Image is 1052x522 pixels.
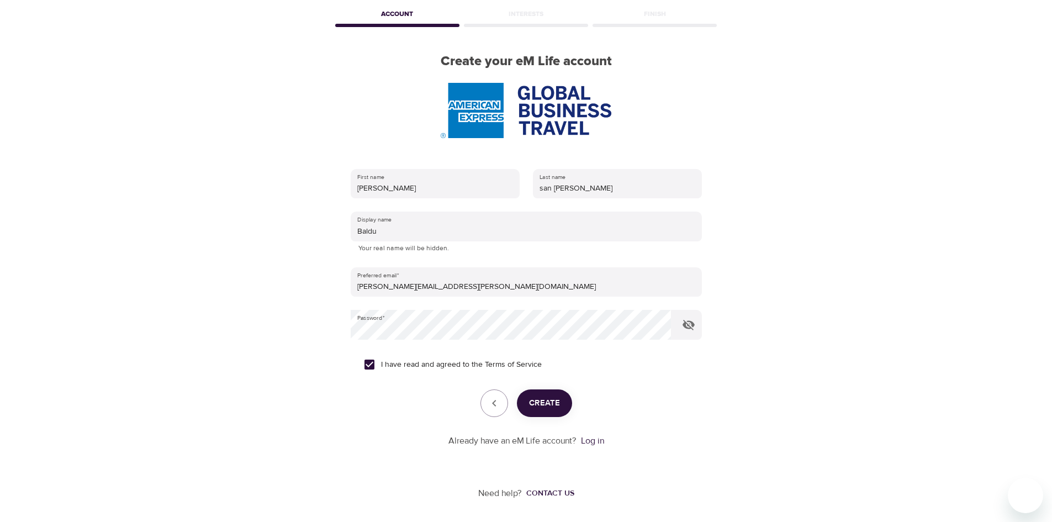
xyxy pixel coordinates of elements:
div: Contact us [526,488,574,499]
p: Need help? [478,487,522,500]
h2: Create your eM Life account [333,54,720,70]
span: I have read and agreed to the [381,359,542,371]
iframe: Button to launch messaging window [1008,478,1043,513]
a: Terms of Service [485,359,542,371]
span: Create [529,396,560,410]
button: Create [517,389,572,417]
img: AmEx%20GBT%20logo.png [441,83,611,138]
p: Your real name will be hidden. [358,243,694,254]
a: Log in [581,435,604,446]
p: Already have an eM Life account? [448,435,577,447]
a: Contact us [522,488,574,499]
